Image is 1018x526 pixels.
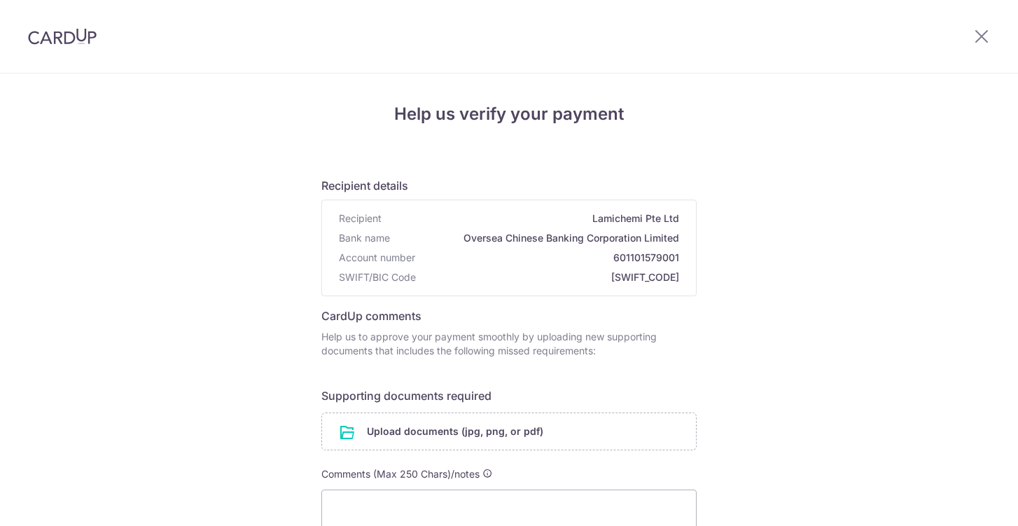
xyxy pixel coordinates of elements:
[321,102,697,127] h4: Help us verify your payment
[421,270,679,284] span: [SWIFT_CODE]
[321,387,697,404] h6: Supporting documents required
[339,231,390,245] span: Bank name
[28,28,97,45] img: CardUp
[321,413,697,450] div: Upload documents (jpg, png, or pdf)
[387,212,679,226] span: Lamichemi Pte Ltd
[396,231,679,245] span: Oversea Chinese Banking Corporation Limited
[339,212,382,226] span: Recipient
[321,468,480,480] span: Comments (Max 250 Chars)/notes
[321,177,697,194] h6: Recipient details
[339,251,415,265] span: Account number
[421,251,679,265] span: 601101579001
[321,307,697,324] h6: CardUp comments
[321,330,697,358] p: Help us to approve your payment smoothly by uploading new supporting documents that includes the ...
[339,270,416,284] span: SWIFT/BIC Code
